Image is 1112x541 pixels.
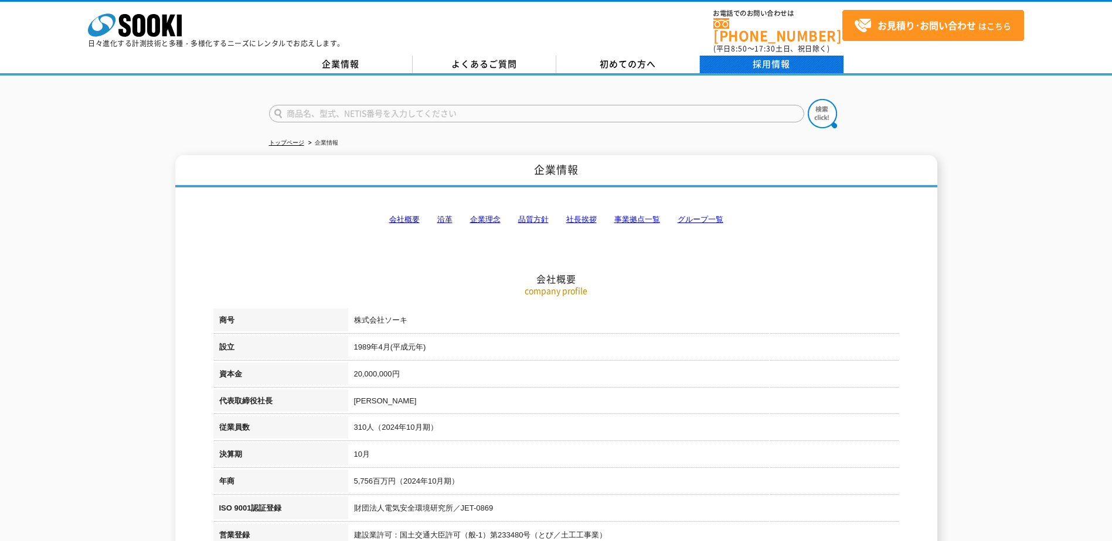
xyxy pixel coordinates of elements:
a: トップページ [269,139,304,146]
span: はこちら [854,17,1011,35]
input: 商品名、型式、NETIS番号を入力してください [269,105,804,122]
img: btn_search.png [808,99,837,128]
p: 日々進化する計測技術と多種・多様化するニーズにレンタルでお応えします。 [88,40,345,47]
h2: 会社概要 [213,156,899,285]
a: お見積り･お問い合わせはこちら [842,10,1024,41]
th: 従業員数 [213,416,348,443]
strong: お見積り･お問い合わせ [878,18,976,32]
td: 5,756百万円（2024年10月期） [348,470,899,497]
a: 初めての方へ [556,56,700,73]
a: 沿革 [437,215,453,224]
span: (平日 ～ 土日、祝日除く) [713,43,829,54]
th: 年商 [213,470,348,497]
a: 企業理念 [470,215,501,224]
th: 設立 [213,335,348,362]
a: 事業拠点一覧 [614,215,660,224]
th: 決算期 [213,443,348,470]
a: 採用情報 [700,56,844,73]
td: 10月 [348,443,899,470]
a: 企業情報 [269,56,413,73]
td: [PERSON_NAME] [348,389,899,416]
a: 会社概要 [389,215,420,224]
span: お電話でのお問い合わせは [713,10,842,17]
th: 代表取締役社長 [213,389,348,416]
span: 8:50 [731,43,747,54]
h1: 企業情報 [175,155,937,187]
a: グループ一覧 [678,215,723,224]
td: 財団法人電気安全環境研究所／JET-0869 [348,497,899,523]
a: 社長挨拶 [566,215,597,224]
li: 企業情報 [306,137,338,149]
span: 初めての方へ [600,57,656,70]
a: よくあるご質問 [413,56,556,73]
th: 資本金 [213,362,348,389]
p: company profile [213,285,899,297]
a: 品質方針 [518,215,549,224]
td: 株式会社ソーキ [348,309,899,335]
td: 310人（2024年10月期） [348,416,899,443]
th: ISO 9001認証登録 [213,497,348,523]
td: 20,000,000円 [348,362,899,389]
span: 17:30 [754,43,776,54]
td: 1989年4月(平成元年) [348,335,899,362]
th: 商号 [213,309,348,335]
a: [PHONE_NUMBER] [713,18,842,42]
